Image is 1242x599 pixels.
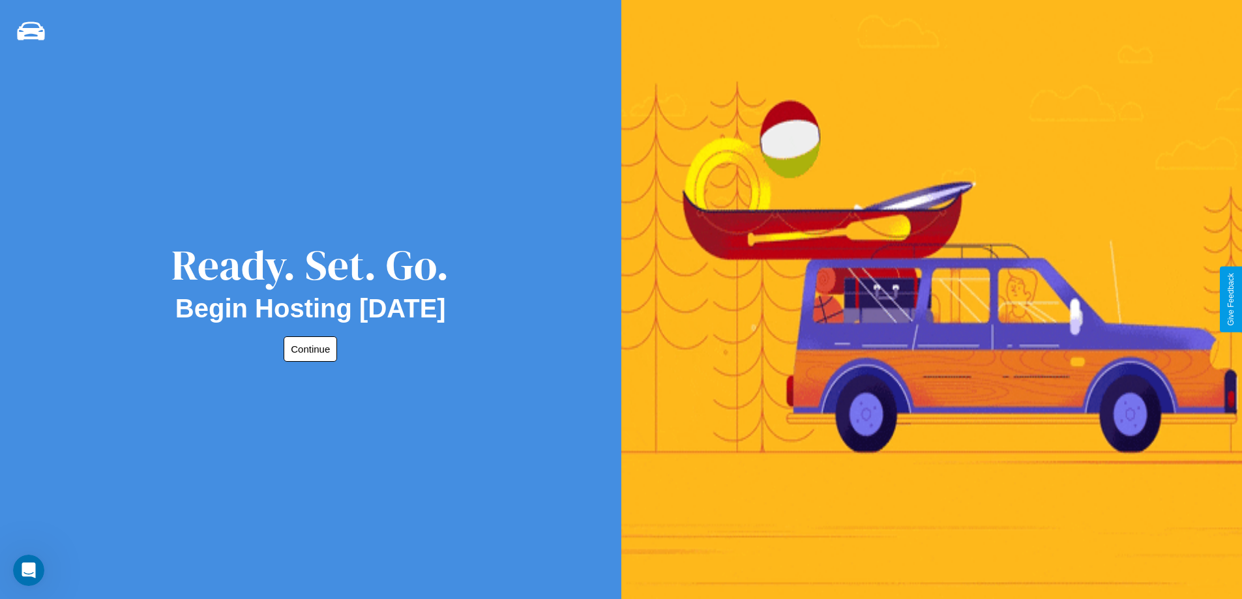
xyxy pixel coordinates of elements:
iframe: Intercom live chat [13,555,44,586]
h2: Begin Hosting [DATE] [175,294,446,323]
button: Continue [284,336,337,362]
div: Ready. Set. Go. [171,236,449,294]
div: Give Feedback [1226,273,1235,326]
